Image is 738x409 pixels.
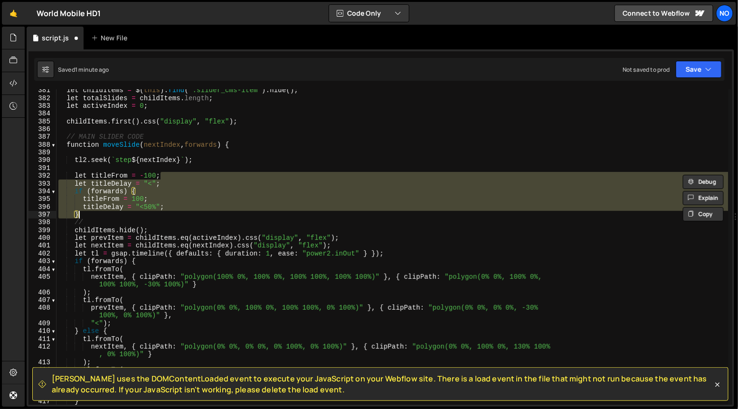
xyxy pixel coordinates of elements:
[28,118,57,125] div: 385
[683,191,724,205] button: Explain
[28,102,57,110] div: 383
[28,343,57,359] div: 412
[37,8,101,19] div: World Mobile HD1
[676,61,722,78] button: Save
[28,188,57,195] div: 394
[28,203,57,211] div: 396
[28,335,57,343] div: 411
[28,195,57,203] div: 395
[28,125,57,133] div: 386
[28,172,57,180] div: 392
[42,33,69,43] div: script.js
[28,156,57,164] div: 390
[28,250,57,257] div: 402
[28,366,57,374] div: 414
[28,320,57,327] div: 409
[28,374,57,390] div: 415
[58,66,109,74] div: Saved
[28,141,57,149] div: 388
[28,289,57,296] div: 406
[28,266,57,273] div: 404
[28,227,57,234] div: 399
[28,133,57,141] div: 387
[28,149,57,156] div: 389
[2,2,25,25] a: 🤙
[28,180,57,188] div: 393
[329,5,409,22] button: Code Only
[28,211,57,219] div: 397
[28,110,57,117] div: 384
[28,327,57,335] div: 410
[28,257,57,265] div: 403
[28,296,57,304] div: 407
[28,86,57,94] div: 381
[28,304,57,320] div: 408
[28,219,57,226] div: 398
[28,359,57,366] div: 413
[683,175,724,189] button: Debug
[28,95,57,102] div: 382
[75,66,109,74] div: 1 minute ago
[91,33,131,43] div: New File
[28,242,57,249] div: 401
[615,5,713,22] a: Connect to Webflow
[623,66,670,74] div: Not saved to prod
[28,390,57,397] div: 416
[28,273,57,289] div: 405
[28,164,57,172] div: 391
[52,373,713,395] span: [PERSON_NAME] uses the DOMContentLoaded event to execute your JavaScript on your Webflow site. Th...
[28,398,57,405] div: 417
[716,5,733,22] a: No
[28,234,57,242] div: 400
[683,207,724,221] button: Copy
